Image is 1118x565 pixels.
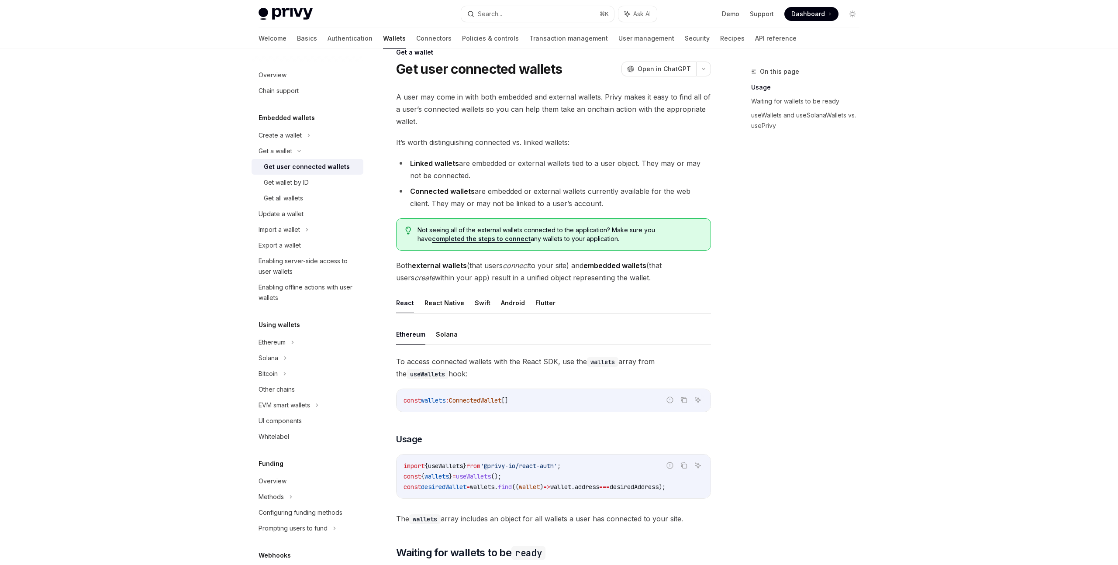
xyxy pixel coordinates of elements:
[396,259,711,284] span: Both (that users to your site) and (that users within your app) result in a unified object repres...
[610,483,659,491] span: desiredAddress
[396,48,711,57] div: Get a wallet
[618,28,674,49] a: User management
[529,28,608,49] a: Transaction management
[445,396,449,404] span: :
[396,546,545,560] span: Waiting for wallets to be
[664,460,676,471] button: Report incorrect code
[259,146,292,156] div: Get a wallet
[259,431,289,442] div: Whitelabel
[428,462,463,470] span: useWallets
[791,10,825,18] span: Dashboard
[259,8,313,20] img: light logo
[720,28,745,49] a: Recipes
[519,483,540,491] span: wallet
[259,400,310,410] div: EVM smart wallets
[587,357,618,367] code: wallets
[410,159,459,168] strong: Linked wallets
[259,416,302,426] div: UI components
[410,187,475,196] strong: Connected wallets
[535,293,556,313] button: Flutter
[755,28,797,49] a: API reference
[328,28,373,49] a: Authentication
[424,472,449,480] span: wallets
[259,369,278,379] div: Bitcoin
[638,65,691,73] span: Open in ChatGPT
[621,62,696,76] button: Open in ChatGPT
[501,293,525,313] button: Android
[550,483,571,491] span: wallet
[571,483,575,491] span: .
[264,193,303,203] div: Get all wallets
[424,293,464,313] button: React Native
[396,157,711,182] li: are embedded or external wallets tied to a user object. They may or may not be connected.
[463,462,466,470] span: }
[252,505,363,520] a: Configuring funding methods
[259,28,286,49] a: Welcome
[421,472,424,480] span: {
[600,10,609,17] span: ⌘ K
[259,240,301,251] div: Export a wallet
[264,177,309,188] div: Get wallet by ID
[259,282,358,303] div: Enabling offline actions with user wallets
[409,514,441,524] code: wallets
[424,462,428,470] span: {
[259,523,328,534] div: Prompting users to fund
[540,483,543,491] span: )
[498,483,512,491] span: find
[503,261,529,270] em: connect
[259,458,283,469] h5: Funding
[501,396,508,404] span: []
[760,66,799,77] span: On this page
[252,67,363,83] a: Overview
[259,353,278,363] div: Solana
[252,238,363,253] a: Export a wallet
[421,483,466,491] span: desiredWallet
[259,384,295,395] div: Other chains
[396,355,711,380] span: To access connected wallets with the React SDK, use the array from the hook:
[405,227,411,234] svg: Tip
[252,253,363,279] a: Enabling server-side access to user wallets
[466,483,470,491] span: =
[407,369,449,379] code: useWallets
[575,483,599,491] span: address
[692,394,704,406] button: Ask AI
[784,7,838,21] a: Dashboard
[751,108,866,133] a: useWallets and useSolanaWallets vs. usePrivy
[396,324,425,345] button: Ethereum
[512,483,519,491] span: ((
[259,476,286,486] div: Overview
[252,190,363,206] a: Get all wallets
[470,483,494,491] span: wallets
[511,546,545,560] code: ready
[436,324,458,345] button: Solana
[478,9,502,19] div: Search...
[557,462,561,470] span: ;
[252,473,363,489] a: Overview
[543,483,550,491] span: =>
[259,209,304,219] div: Update a wallet
[396,185,711,210] li: are embedded or external wallets currently available for the web client. They may or may not be l...
[404,483,421,491] span: const
[259,86,299,96] div: Chain support
[252,83,363,99] a: Chain support
[264,162,350,172] div: Get user connected wallets
[412,261,467,270] strong: external wallets
[396,293,414,313] button: React
[583,261,646,270] strong: embedded wallets
[414,273,435,282] em: create
[259,113,315,123] h5: Embedded wallets
[685,28,710,49] a: Security
[396,91,711,127] span: A user may come in with both embedded and external wallets. Privy makes it easy to find all of a ...
[633,10,651,18] span: Ask AI
[491,472,501,480] span: ();
[692,460,704,471] button: Ask AI
[297,28,317,49] a: Basics
[396,433,422,445] span: Usage
[466,462,480,470] span: from
[396,513,711,525] span: The array includes an object for all wallets a user has connected to your site.
[475,293,490,313] button: Swift
[259,130,302,141] div: Create a wallet
[421,396,445,404] span: wallets
[252,159,363,175] a: Get user connected wallets
[252,382,363,397] a: Other chains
